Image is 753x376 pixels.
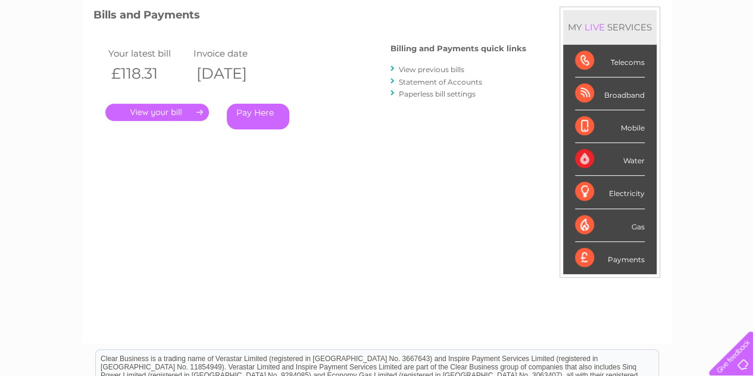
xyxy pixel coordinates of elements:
div: Clear Business is a trading name of Verastar Limited (registered in [GEOGRAPHIC_DATA] No. 3667643... [96,7,658,58]
h4: Billing and Payments quick links [390,44,526,53]
div: Mobile [575,110,645,143]
a: Contact [674,51,703,60]
th: [DATE] [190,61,276,86]
a: Telecoms [607,51,642,60]
a: Energy [573,51,599,60]
div: Payments [575,242,645,274]
td: Invoice date [190,45,276,61]
div: MY SERVICES [563,10,657,44]
div: Telecoms [575,45,645,77]
a: Blog [649,51,667,60]
h3: Bills and Payments [93,7,526,27]
a: Water [543,51,566,60]
a: 0333 014 3131 [529,6,611,21]
a: Pay Here [227,104,289,129]
a: Paperless bill settings [399,89,476,98]
a: View previous bills [399,65,464,74]
th: £118.31 [105,61,191,86]
a: Statement of Accounts [399,77,482,86]
div: Electricity [575,176,645,209]
img: logo.png [26,31,87,67]
div: LIVE [582,21,607,33]
td: Your latest bill [105,45,191,61]
div: Water [575,143,645,176]
a: . [105,104,209,121]
a: Log out [714,51,742,60]
div: Gas [575,209,645,242]
div: Broadband [575,77,645,110]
